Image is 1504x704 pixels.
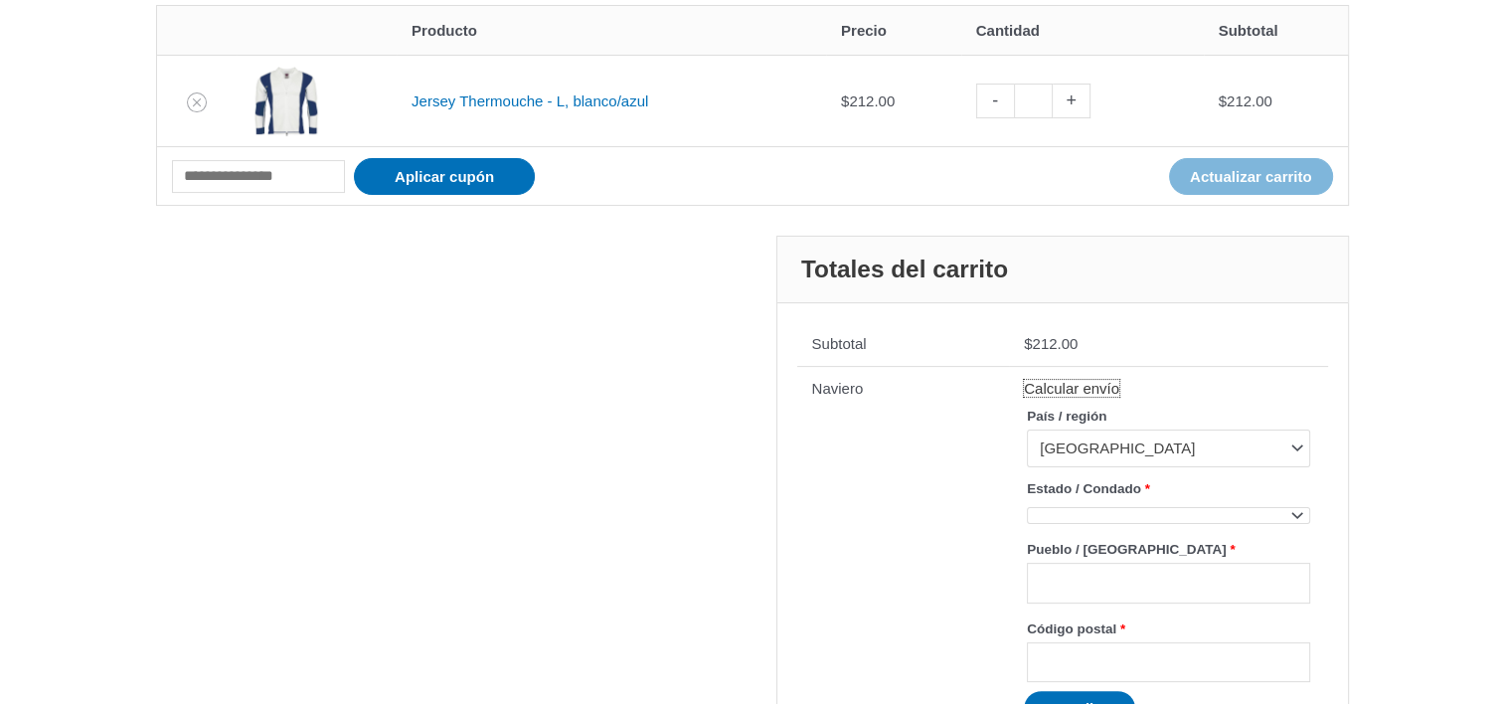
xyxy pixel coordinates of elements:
[826,6,961,55] th: Precio
[1053,84,1090,118] a: +
[1024,335,1078,352] bdi: 212.00
[961,6,1204,55] th: Cantidad
[1027,542,1227,557] font: Pueblo / [GEOGRAPHIC_DATA]
[1024,335,1032,352] span: $
[1204,6,1348,55] th: Subtotal
[251,67,321,136] img: Jersey thermouche
[841,92,849,109] span: $
[1027,430,1309,466] span: Argentina
[777,237,1348,303] h2: Totales del carrito
[1027,403,1309,430] label: País / región
[1027,621,1116,636] font: Código postal
[1040,439,1278,458] span: Argentina
[797,323,1010,367] th: Subtotal
[412,92,648,109] a: Jersey Thermouche - L, blanco/azul
[354,158,535,195] button: Aplicar cupón
[1219,92,1227,109] span: $
[841,92,895,109] bdi: 212.00
[1169,158,1333,195] button: Actualizar carrito
[1024,380,1119,397] a: Calcular envío
[1014,84,1053,118] input: Cantidad de producto
[187,92,207,112] a: Quitar Thermouche Sweater - L, blanco/azul del carrito
[1219,92,1272,109] bdi: 212.00
[397,6,826,55] th: Producto
[976,84,1014,118] a: -
[1027,481,1141,496] font: Estado / Condado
